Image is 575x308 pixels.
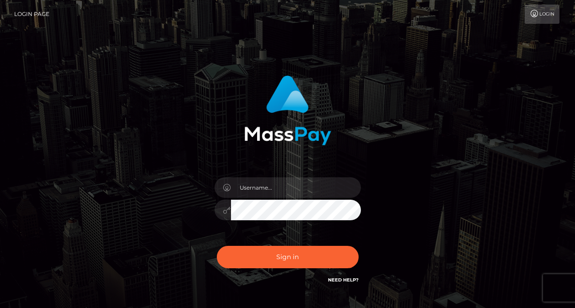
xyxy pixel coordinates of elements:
[217,246,359,268] button: Sign in
[14,5,49,24] a: Login Page
[328,277,359,283] a: Need Help?
[244,75,331,145] img: MassPay Login
[231,177,361,198] input: Username...
[525,5,559,24] a: Login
